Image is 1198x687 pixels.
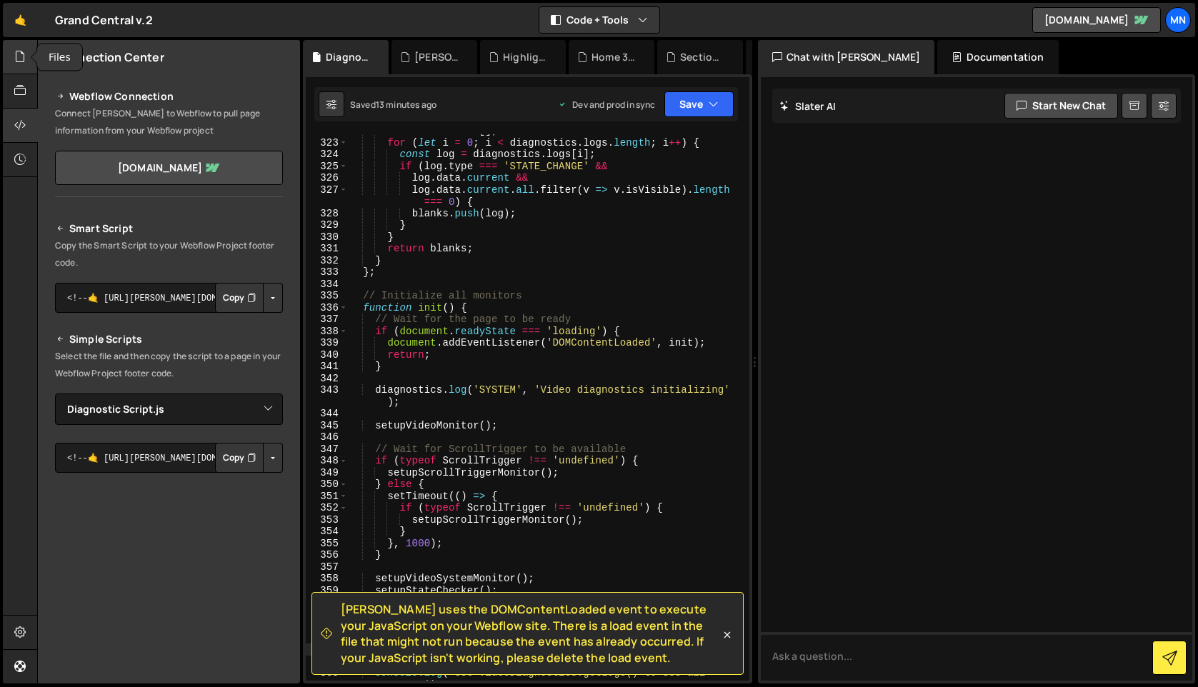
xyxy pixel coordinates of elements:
[37,44,82,71] div: Files
[758,40,935,74] div: Chat with [PERSON_NAME]
[306,161,348,173] div: 325
[306,266,348,279] div: 333
[350,99,436,111] div: Saved
[680,50,726,64] div: Section Titles.js
[306,478,348,491] div: 350
[55,220,283,237] h2: Smart Script
[215,443,264,473] button: Copy
[306,219,348,231] div: 329
[306,208,348,220] div: 328
[55,105,283,139] p: Connect [PERSON_NAME] to Webflow to pull page information from your Webflow project
[215,443,283,473] div: Button group with nested dropdown
[306,384,348,408] div: 343
[306,184,348,208] div: 327
[558,99,655,111] div: Dev and prod in sync
[306,585,348,597] div: 359
[1032,7,1161,33] a: [DOMAIN_NAME]
[306,491,348,503] div: 351
[55,283,283,313] textarea: <!--🤙 [URL][PERSON_NAME][DOMAIN_NAME]> <script>document.addEventListener("DOMContentLoaded", func...
[55,348,283,382] p: Select the file and then copy the script to a page in your Webflow Project footer code.
[306,643,348,656] div: 363
[306,302,348,314] div: 336
[55,331,283,348] h2: Simple Scripts
[306,314,348,326] div: 337
[306,420,348,432] div: 345
[55,443,283,473] textarea: <!--🤙 [URL][PERSON_NAME][DOMAIN_NAME]> <script>document.addEventListener("DOMContentLoaded", func...
[306,656,348,668] div: 364
[306,502,348,514] div: 352
[306,137,348,149] div: 323
[306,561,348,573] div: 357
[55,151,283,185] a: [DOMAIN_NAME]
[503,50,549,64] div: Highlight Cursor.js
[306,608,348,621] div: 361
[306,326,348,338] div: 338
[591,50,637,64] div: Home 365.js
[306,514,348,526] div: 353
[326,50,371,64] div: Diagnostic Script.js
[55,11,153,29] div: Grand Central v.2
[306,349,348,361] div: 340
[1165,7,1191,33] a: MN
[306,526,348,538] div: 354
[306,373,348,385] div: 342
[937,40,1058,74] div: Documentation
[215,283,264,313] button: Copy
[306,172,348,184] div: 326
[55,237,283,271] p: Copy the Smart Script to your Webflow Project footer code.
[306,620,348,643] div: 362
[306,596,348,608] div: 360
[664,91,734,117] button: Save
[306,573,348,585] div: 358
[306,443,348,456] div: 347
[306,243,348,255] div: 331
[376,99,436,111] div: 13 minutes ago
[779,99,837,113] h2: Slater AI
[306,231,348,244] div: 330
[306,467,348,479] div: 349
[306,279,348,291] div: 334
[306,361,348,373] div: 341
[1004,93,1118,119] button: Start new chat
[306,431,348,443] div: 346
[539,7,659,33] button: Code + Tools
[306,408,348,420] div: 344
[215,283,283,313] div: Button group with nested dropdown
[55,496,284,625] iframe: YouTube video player
[55,88,283,105] h2: Webflow Connection
[306,149,348,161] div: 324
[306,549,348,561] div: 356
[306,255,348,267] div: 332
[341,601,720,666] span: [PERSON_NAME] uses the DOMContentLoaded event to execute your JavaScript on your Webflow site. Th...
[3,3,38,37] a: 🤙
[306,337,348,349] div: 339
[306,455,348,467] div: 348
[414,50,460,64] div: [PERSON_NAME] transition.js
[306,290,348,302] div: 335
[55,49,164,65] h2: Connection Center
[306,538,348,550] div: 355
